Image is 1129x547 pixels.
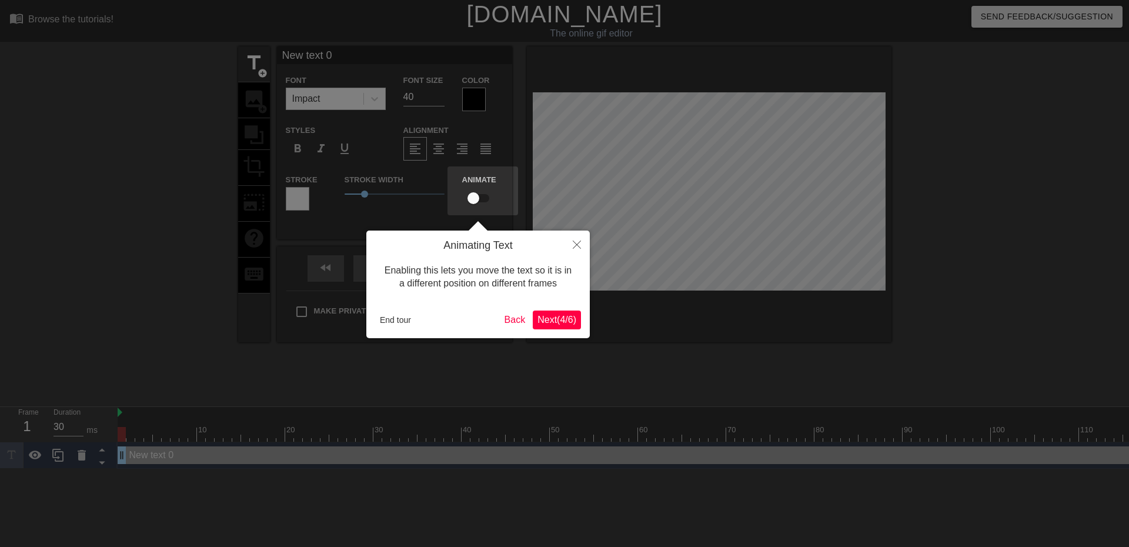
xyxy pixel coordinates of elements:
[500,311,530,329] button: Back
[564,231,590,258] button: Close
[533,311,581,329] button: Next
[375,239,581,252] h4: Animating Text
[375,252,581,302] div: Enabling this lets you move the text so it is in a different position on different frames
[537,315,576,325] span: Next ( 4 / 6 )
[375,311,416,329] button: End tour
